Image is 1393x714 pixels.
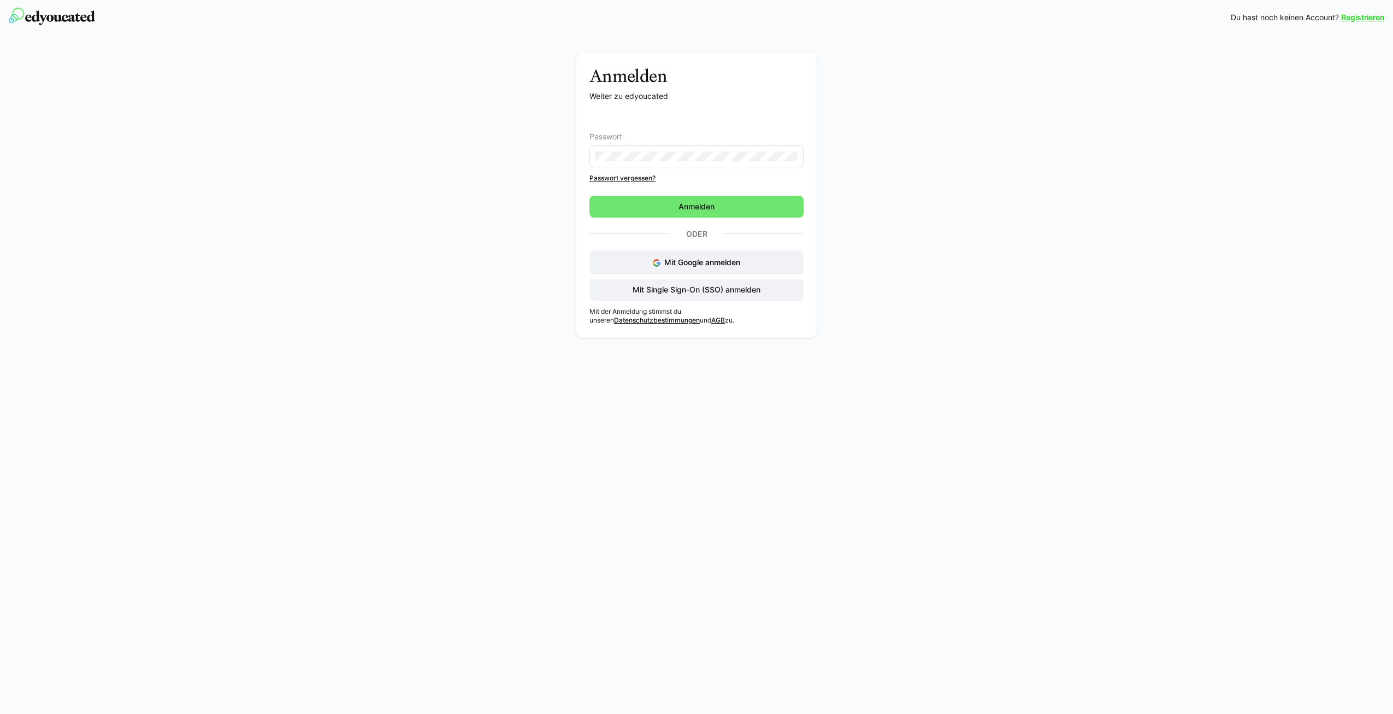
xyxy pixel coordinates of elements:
[589,132,622,141] span: Passwort
[631,284,762,295] span: Mit Single Sign-On (SSO) anmelden
[1231,12,1339,23] span: Du hast noch keinen Account?
[670,226,723,242] p: Oder
[589,279,804,301] button: Mit Single Sign-On (SSO) anmelden
[677,201,716,212] span: Anmelden
[589,250,804,274] button: Mit Google anmelden
[589,91,804,102] p: Weiter zu edyoucated
[589,307,804,325] p: Mit der Anmeldung stimmst du unseren und zu.
[589,174,804,183] a: Passwort vergessen?
[664,257,740,267] span: Mit Google anmelden
[589,66,804,86] h3: Anmelden
[711,316,725,324] a: AGB
[9,8,95,25] img: edyoucated
[589,196,804,218] button: Anmelden
[1341,12,1384,23] a: Registrieren
[614,316,700,324] a: Datenschutzbestimmungen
